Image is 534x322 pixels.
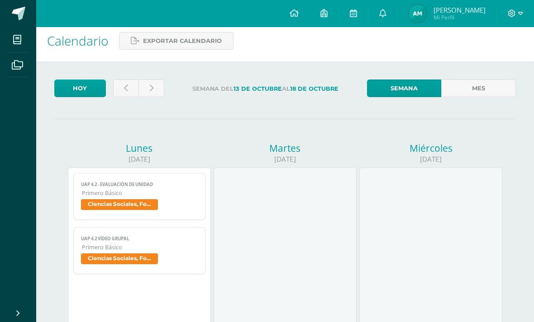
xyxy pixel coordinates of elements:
span: Ciencias Sociales, Formación Ciudadana e Interculturalidad [81,199,158,210]
span: [PERSON_NAME] [434,5,486,14]
a: UAP 4.2 - Evaluación de unidadPrimero BásicoCiencias Sociales, Formación Ciudadana e Intercultura... [73,173,205,220]
span: Primero Básico [82,243,197,251]
span: UAP 4.2 - Evaluación de unidad [81,182,197,187]
img: dd74073e1ceb608b178861522878e826.png [409,5,427,23]
span: UAP 4.2 Vídeo Grupal [81,236,197,242]
div: [DATE] [214,154,357,164]
div: Miércoles [359,142,502,154]
a: UAP 4.2 Vídeo GrupalPrimero BásicoCiencias Sociales, Formación Ciudadana e Interculturalidad [73,227,205,274]
div: Lunes [68,142,211,154]
a: Semana [367,79,442,97]
div: [DATE] [359,154,502,164]
span: Primero Básico [82,189,197,197]
div: [DATE] [68,154,211,164]
a: Exportar calendario [119,32,234,50]
span: Exportar calendario [143,33,222,49]
label: Semana del al [172,79,360,98]
span: Ciencias Sociales, Formación Ciudadana e Interculturalidad [81,253,158,264]
div: Martes [214,142,357,154]
a: Hoy [54,79,106,97]
a: Mes [441,79,516,97]
strong: 18 de Octubre [290,85,339,92]
span: Mi Perfil [434,14,486,21]
strong: 13 de Octubre [234,85,282,92]
span: Calendario [47,32,108,49]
